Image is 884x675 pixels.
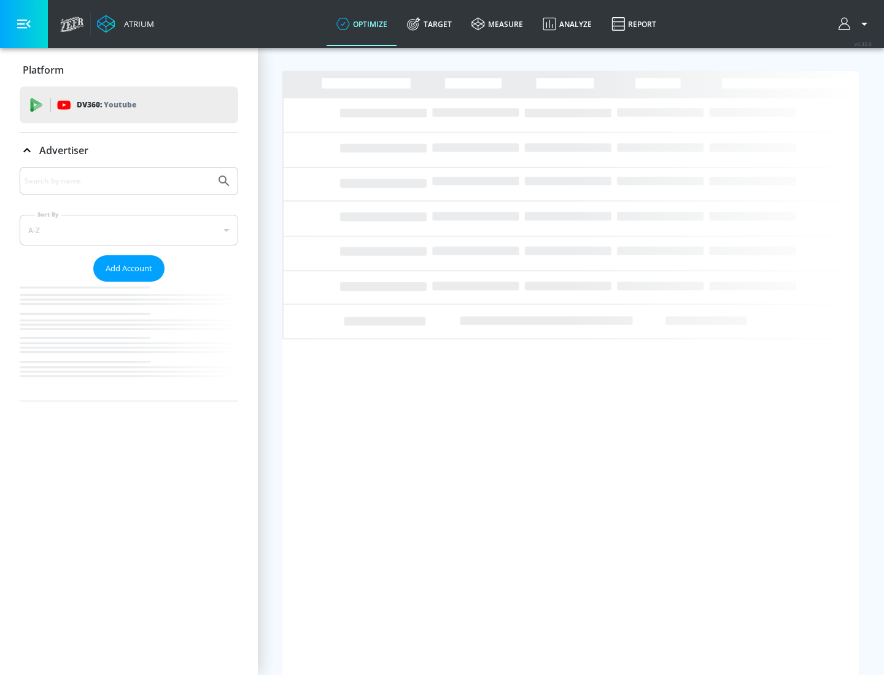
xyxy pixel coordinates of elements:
[533,2,602,46] a: Analyze
[327,2,397,46] a: optimize
[20,167,238,401] div: Advertiser
[602,2,666,46] a: Report
[20,282,238,401] nav: list of Advertiser
[35,210,61,218] label: Sort By
[20,133,238,168] div: Advertiser
[97,15,154,33] a: Atrium
[119,18,154,29] div: Atrium
[77,98,136,112] p: DV360:
[25,173,211,189] input: Search by name
[855,40,872,47] span: v 4.32.0
[462,2,533,46] a: measure
[20,215,238,245] div: A-Z
[20,87,238,123] div: DV360: Youtube
[93,255,165,282] button: Add Account
[104,98,136,111] p: Youtube
[20,53,238,87] div: Platform
[397,2,462,46] a: Target
[106,261,152,276] span: Add Account
[39,144,88,157] p: Advertiser
[23,63,64,77] p: Platform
